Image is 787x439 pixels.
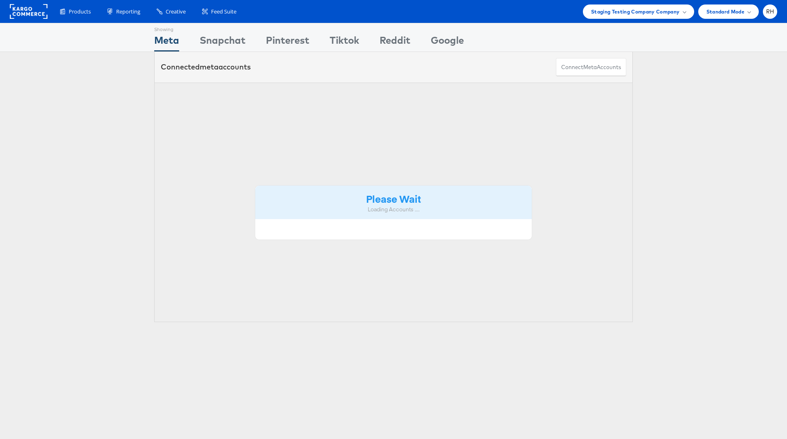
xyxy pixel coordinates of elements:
[591,7,680,16] span: Staging Testing Company Company
[431,33,464,52] div: Google
[154,23,179,33] div: Showing
[166,8,186,16] span: Creative
[200,33,245,52] div: Snapchat
[330,33,359,52] div: Tiktok
[200,62,218,72] span: meta
[266,33,309,52] div: Pinterest
[583,63,597,71] span: meta
[366,192,421,205] strong: Please Wait
[161,62,251,72] div: Connected accounts
[211,8,236,16] span: Feed Suite
[706,7,744,16] span: Standard Mode
[261,206,526,213] div: Loading Accounts ....
[766,9,774,14] span: RH
[154,33,179,52] div: Meta
[69,8,91,16] span: Products
[116,8,140,16] span: Reporting
[556,58,626,76] button: ConnectmetaAccounts
[380,33,410,52] div: Reddit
